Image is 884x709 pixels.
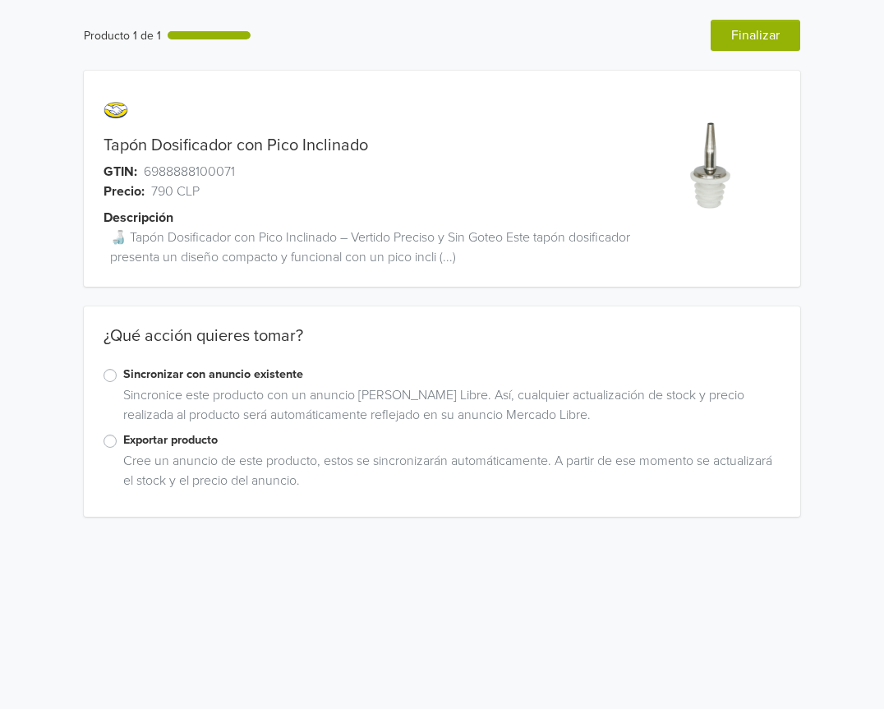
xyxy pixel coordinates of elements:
span: GTIN: [104,162,137,182]
div: Sincronice este producto con un anuncio [PERSON_NAME] Libre. Así, cualquier actualización de stoc... [117,385,780,431]
span: 🍶 Tapón Dosificador con Pico Inclinado – Vertido Preciso y Sin Goteo Este tapón dosificador prese... [110,228,641,267]
span: Descripción [104,208,173,228]
span: 6988888100071 [144,162,235,182]
div: Cree un anuncio de este producto, estos se sincronizarán automáticamente. A partir de ese momento... [117,451,780,497]
label: Exportar producto [123,431,780,449]
span: 790 CLP [151,182,200,201]
label: Sincronizar con anuncio existente [123,366,780,384]
img: product_image [648,104,772,228]
div: Producto 1 de 1 [84,27,161,44]
div: ¿Qué acción quieres tomar? [84,326,800,366]
span: Precio: [104,182,145,201]
button: Finalizar [711,20,800,51]
a: Tapón Dosificador con Pico Inclinado [104,136,368,155]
